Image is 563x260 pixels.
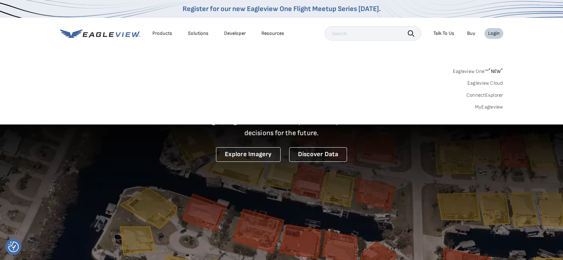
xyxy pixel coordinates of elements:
[325,26,421,41] input: Search
[8,242,19,252] button: Consent Preferences
[152,30,172,37] div: Products
[488,68,503,74] span: NEW
[183,5,381,13] a: Register for our new Eagleview One Flight Meetup Series [DATE].
[475,104,503,110] a: MyEagleview
[261,30,284,37] div: Resources
[466,92,503,99] a: ConnectExplorer
[8,242,19,252] img: Revisit consent button
[216,147,281,162] a: Explore Imagery
[488,30,500,37] div: Login
[433,30,454,37] div: Talk To Us
[467,80,503,86] a: Eagleview Cloud
[453,66,503,74] a: Eagleview One™*NEW*
[289,147,347,162] a: Discover Data
[467,30,475,37] a: Buy
[224,30,246,37] a: Developer
[188,30,209,37] div: Solutions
